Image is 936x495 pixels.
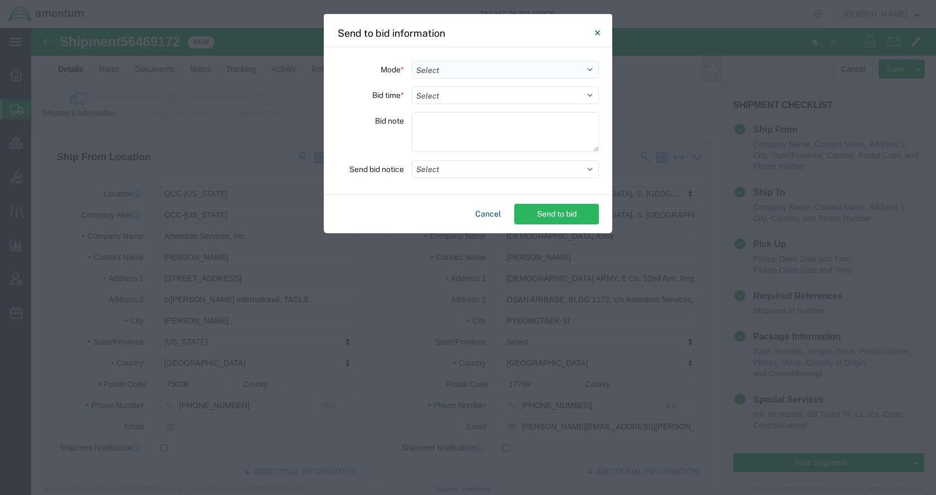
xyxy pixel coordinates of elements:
[372,86,404,104] label: Bid time
[514,204,599,224] button: Send to bid
[381,61,404,79] label: Mode
[586,22,608,44] button: Close
[338,26,445,41] h4: Send to bid information
[349,160,404,178] label: Send bid notice
[471,204,505,224] button: Cancel
[412,160,599,178] button: Select
[375,112,404,130] label: Bid note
